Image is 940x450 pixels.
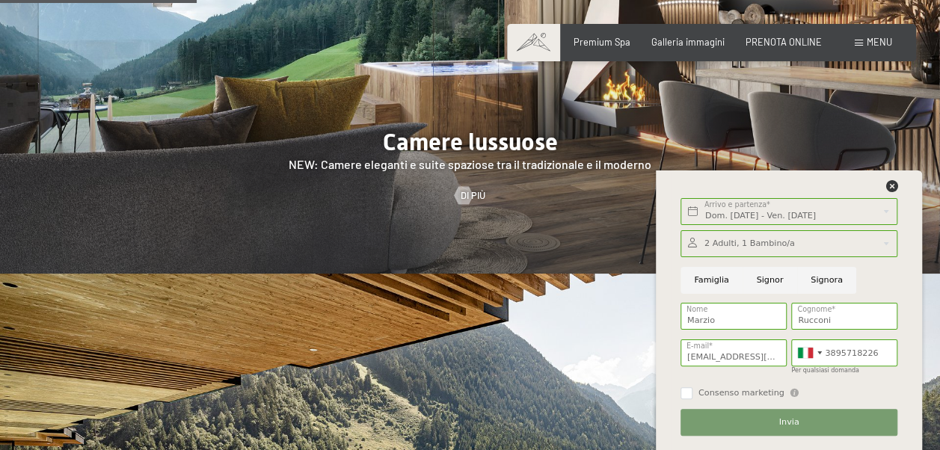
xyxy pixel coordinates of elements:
span: Di più [461,188,485,202]
a: PRENOTA ONLINE [746,36,822,48]
span: Invia [779,416,799,428]
a: Di più [455,188,485,202]
div: Italy (Italia): +39 [792,340,826,366]
span: Consenso marketing [698,387,784,399]
button: Invia [681,409,897,436]
span: Menu [867,36,892,48]
a: Premium Spa [574,36,630,48]
a: Galleria immagini [651,36,725,48]
label: Per qualsiasi domanda [791,367,859,374]
input: 312 345 6789 [791,339,897,366]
